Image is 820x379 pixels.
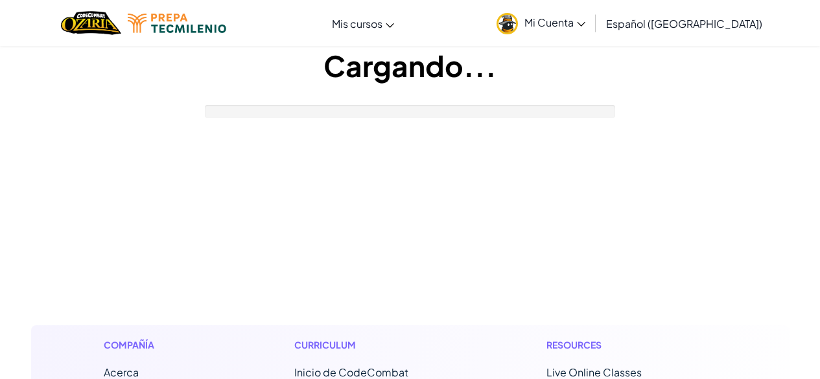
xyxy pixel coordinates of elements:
a: Acerca [104,365,139,379]
h1: Compañía [104,338,212,352]
a: Ozaria by CodeCombat logo [61,10,121,36]
a: Español ([GEOGRAPHIC_DATA]) [600,6,769,41]
span: Español ([GEOGRAPHIC_DATA]) [606,17,762,30]
a: Mis cursos [325,6,401,41]
h1: Curriculum [294,338,465,352]
a: Mi Cuenta [490,3,592,43]
img: avatar [497,13,518,34]
img: Home [61,10,121,36]
img: Tecmilenio logo [128,14,226,33]
span: Inicio de CodeCombat [294,365,408,379]
a: Live Online Classes [546,365,642,379]
span: Mi Cuenta [524,16,585,29]
span: Mis cursos [332,17,382,30]
h1: Resources [546,338,717,352]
